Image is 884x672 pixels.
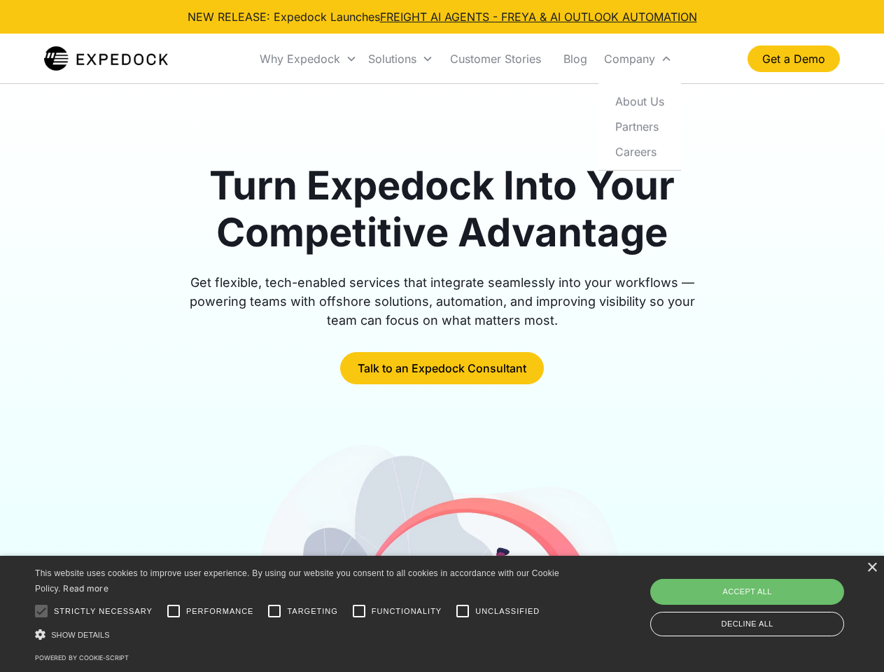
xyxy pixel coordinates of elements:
[439,35,552,83] a: Customer Stories
[54,605,153,617] span: Strictly necessary
[604,139,675,164] a: Careers
[35,568,559,594] span: This website uses cookies to improve user experience. By using our website you consent to all coo...
[188,8,697,25] div: NEW RELEASE: Expedock Launches
[604,113,675,139] a: Partners
[63,583,108,594] a: Read more
[174,273,711,330] div: Get flexible, tech-enabled services that integrate seamlessly into your workflows — powering team...
[363,35,439,83] div: Solutions
[44,45,168,73] a: home
[35,654,129,661] a: Powered by cookie-script
[651,521,884,672] iframe: Chat Widget
[254,35,363,83] div: Why Expedock
[340,352,544,384] a: Talk to an Expedock Consultant
[260,52,340,66] div: Why Expedock
[368,52,416,66] div: Solutions
[287,605,337,617] span: Targeting
[174,162,711,256] h1: Turn Expedock Into Your Competitive Advantage
[748,45,840,72] a: Get a Demo
[604,88,675,113] a: About Us
[186,605,254,617] span: Performance
[44,45,168,73] img: Expedock Logo
[35,627,564,642] div: Show details
[475,605,540,617] span: Unclassified
[604,52,655,66] div: Company
[598,83,681,170] nav: Company
[552,35,598,83] a: Blog
[380,10,697,24] a: FREIGHT AI AGENTS - FREYA & AI OUTLOOK AUTOMATION
[51,631,110,639] span: Show details
[598,35,678,83] div: Company
[372,605,442,617] span: Functionality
